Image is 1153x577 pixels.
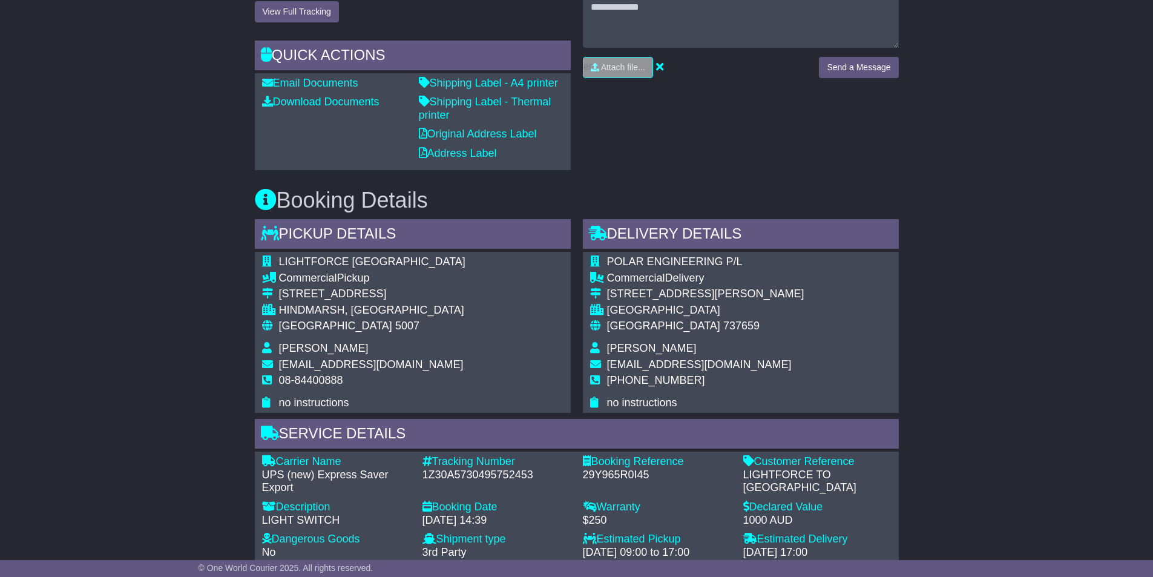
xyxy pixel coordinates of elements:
[279,304,465,317] div: HINDMARSH, [GEOGRAPHIC_DATA]
[583,546,731,559] div: [DATE] 09:00 to 17:00
[583,219,899,252] div: Delivery Details
[422,469,571,482] div: 1Z30A5730495752453
[607,272,665,284] span: Commercial
[262,501,410,514] div: Description
[743,514,892,527] div: 1000 AUD
[422,546,467,558] span: 3rd Party
[723,320,760,332] span: 737659
[262,455,410,469] div: Carrier Name
[583,469,731,482] div: 29Y965R0I45
[819,57,898,78] button: Send a Message
[583,455,731,469] div: Booking Reference
[279,397,349,409] span: no instructions
[262,546,276,558] span: No
[279,288,465,301] div: [STREET_ADDRESS]
[743,546,892,559] div: [DATE] 17:00
[743,469,892,495] div: LIGHTFORCE TO [GEOGRAPHIC_DATA]
[607,288,804,301] div: [STREET_ADDRESS][PERSON_NAME]
[583,514,731,527] div: $250
[255,219,571,252] div: Pickup Details
[607,342,697,354] span: [PERSON_NAME]
[743,501,892,514] div: Declared Value
[607,358,792,371] span: [EMAIL_ADDRESS][DOMAIN_NAME]
[607,256,743,268] span: POLAR ENGINEERING P/L
[199,563,373,573] span: © One World Courier 2025. All rights reserved.
[262,96,379,108] a: Download Documents
[419,147,497,159] a: Address Label
[419,96,551,121] a: Shipping Label - Thermal printer
[607,272,804,285] div: Delivery
[262,77,358,89] a: Email Documents
[743,533,892,546] div: Estimated Delivery
[607,374,705,386] span: [PHONE_NUMBER]
[395,320,419,332] span: 5007
[607,304,804,317] div: [GEOGRAPHIC_DATA]
[422,514,571,527] div: [DATE] 14:39
[743,455,892,469] div: Customer Reference
[279,320,392,332] span: [GEOGRAPHIC_DATA]
[422,455,571,469] div: Tracking Number
[279,256,465,268] span: LIGHTFORCE [GEOGRAPHIC_DATA]
[419,128,537,140] a: Original Address Label
[262,533,410,546] div: Dangerous Goods
[255,188,899,213] h3: Booking Details
[279,374,343,386] span: 08-84400888
[255,1,339,22] button: View Full Tracking
[279,272,337,284] span: Commercial
[607,320,720,332] span: [GEOGRAPHIC_DATA]
[279,358,464,371] span: [EMAIL_ADDRESS][DOMAIN_NAME]
[607,397,677,409] span: no instructions
[422,533,571,546] div: Shipment type
[583,533,731,546] div: Estimated Pickup
[262,514,410,527] div: LIGHT SWITCH
[583,501,731,514] div: Warranty
[279,272,465,285] div: Pickup
[419,77,558,89] a: Shipping Label - A4 printer
[422,501,571,514] div: Booking Date
[255,419,899,452] div: Service Details
[255,41,571,73] div: Quick Actions
[279,342,369,354] span: [PERSON_NAME]
[262,469,410,495] div: UPS (new) Express Saver Export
